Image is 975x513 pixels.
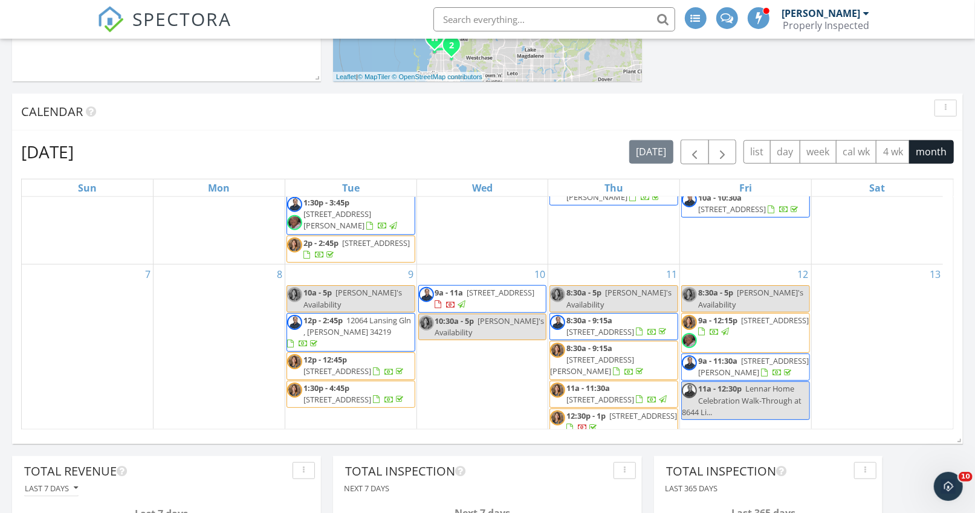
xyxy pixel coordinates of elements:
[800,140,837,164] button: week
[566,315,612,326] span: 8:30a - 9:15a
[666,462,849,480] div: Total inspection
[287,195,415,235] a: 1:30p - 3:45p [STREET_ADDRESS][PERSON_NAME]
[811,265,943,437] td: Go to September 13, 2025
[97,6,124,33] img: The Best Home Inspection Software - Spectora
[25,484,78,492] div: Last 7 days
[452,45,459,52] div: 3050 Landmark Blvd #1002, Palm Harbor, FL 34684
[566,410,677,433] a: 12:30p - 1p [STREET_ADDRESS]
[548,265,680,437] td: Go to September 11, 2025
[303,287,402,309] span: [PERSON_NAME]'s Availability
[22,265,154,437] td: Go to September 7, 2025
[24,480,79,497] button: Last 7 days
[303,394,371,405] span: [STREET_ADDRESS]
[392,73,482,80] a: © OpenStreetMap contributors
[867,179,887,196] a: Saturday
[303,197,399,231] a: 1:30p - 3:45p [STREET_ADDRESS][PERSON_NAME]
[340,179,362,196] a: Tuesday
[287,197,302,212] img: lt_headshot_112022_copy.jpg
[550,343,646,376] a: 8:30a - 9:15a [STREET_ADDRESS][PERSON_NAME]
[76,179,99,196] a: Sunday
[566,180,673,202] a: [STREET_ADDRESS][PERSON_NAME]
[287,237,302,253] img: untitled_33.png
[698,315,737,326] span: 9a - 12:15p
[664,265,679,284] a: Go to September 11, 2025
[770,140,800,164] button: day
[303,315,343,326] span: 12p - 2:45p
[21,140,74,164] h2: [DATE]
[418,285,547,312] a: 9a - 11a [STREET_ADDRESS]
[927,265,943,284] a: Go to September 13, 2025
[698,383,742,394] span: 11a - 12:30p
[303,354,406,376] a: 12p - 12:45p [STREET_ADDRESS]
[743,140,771,164] button: list
[876,140,910,164] button: 4 wk
[836,140,877,164] button: cal wk
[435,287,464,298] span: 9a - 11a
[549,313,678,340] a: 8:30a - 9:15a [STREET_ADDRESS]
[698,287,733,298] span: 8:30a - 5p
[682,315,697,330] img: untitled_33.png
[303,237,338,248] span: 2p - 2:45p
[287,354,302,369] img: untitled_33.png
[682,383,697,398] img: lt_headshot_112022_copy.jpg
[287,236,415,263] a: 2p - 2:45p [STREET_ADDRESS]
[682,355,697,370] img: lt_headshot_112022_copy.jpg
[682,192,697,207] img: lt_headshot_112022_copy.jpg
[566,394,634,405] span: [STREET_ADDRESS]
[333,72,485,82] div: |
[287,215,302,230] img: 1000036675.jpeg
[435,315,475,326] span: 10:30a - 5p
[698,355,809,378] span: [STREET_ADDRESS][PERSON_NAME]
[698,204,766,215] span: [STREET_ADDRESS]
[698,192,742,203] span: 10a - 10:30a
[783,19,870,31] div: Properly Inspected
[345,462,609,480] div: Total inspection
[698,192,800,215] a: 10a - 10:30a [STREET_ADDRESS]
[566,382,610,393] span: 11a - 11:30a
[21,103,83,120] span: Calendar
[303,208,371,231] span: [STREET_ADDRESS][PERSON_NAME]
[549,381,678,408] a: 11a - 11:30a [STREET_ADDRESS]
[449,42,454,50] i: 2
[629,140,673,164] button: [DATE]
[143,265,153,284] a: Go to September 7, 2025
[287,315,411,349] a: 12p - 2:45p 12064 Lansing Gln , [PERSON_NAME] 34219
[682,333,697,348] img: 1000036675.jpeg
[566,410,606,421] span: 12:30p - 1p
[602,179,626,196] a: Thursday
[303,237,410,260] a: 2p - 2:45p [STREET_ADDRESS]
[959,472,973,482] span: 10
[681,353,810,381] a: 9a - 11:30a [STREET_ADDRESS][PERSON_NAME]
[303,287,332,298] span: 10a - 5p
[303,354,347,365] span: 12p - 12:45p
[303,366,371,376] span: [STREET_ADDRESS]
[435,315,545,338] span: [PERSON_NAME]'s Availability
[698,287,803,309] span: [PERSON_NAME]'s Availability
[435,37,442,45] div: 495 Alt 19, #875, Palm Harbor FL 34682
[303,315,411,337] span: 12064 Lansing Gln , [PERSON_NAME] 34219
[287,287,302,302] img: untitled_33.png
[681,313,810,353] a: 9a - 12:15p [STREET_ADDRESS]
[566,315,669,337] a: 8:30a - 9:15a [STREET_ADDRESS]
[419,315,434,331] img: untitled_33.png
[467,287,535,298] span: [STREET_ADDRESS]
[698,355,737,366] span: 9a - 11:30a
[274,265,285,284] a: Go to September 8, 2025
[416,265,548,437] td: Go to September 10, 2025
[550,343,565,358] img: untitled_33.png
[285,265,416,437] td: Go to September 9, 2025
[287,313,415,352] a: 12p - 2:45p 12064 Lansing Gln , [PERSON_NAME] 34219
[358,73,390,80] a: © MapTiler
[681,140,709,164] button: Previous month
[550,410,565,425] img: untitled_33.png
[303,382,349,393] span: 1:30p - 4:45p
[406,265,416,284] a: Go to September 9, 2025
[909,140,954,164] button: month
[287,352,415,379] a: 12p - 12:45p [STREET_ADDRESS]
[566,382,669,405] a: 11a - 11:30a [STREET_ADDRESS]
[566,326,634,337] span: [STREET_ADDRESS]
[680,265,812,437] td: Go to September 12, 2025
[934,472,963,501] iframe: Intercom live chat
[154,265,285,437] td: Go to September 8, 2025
